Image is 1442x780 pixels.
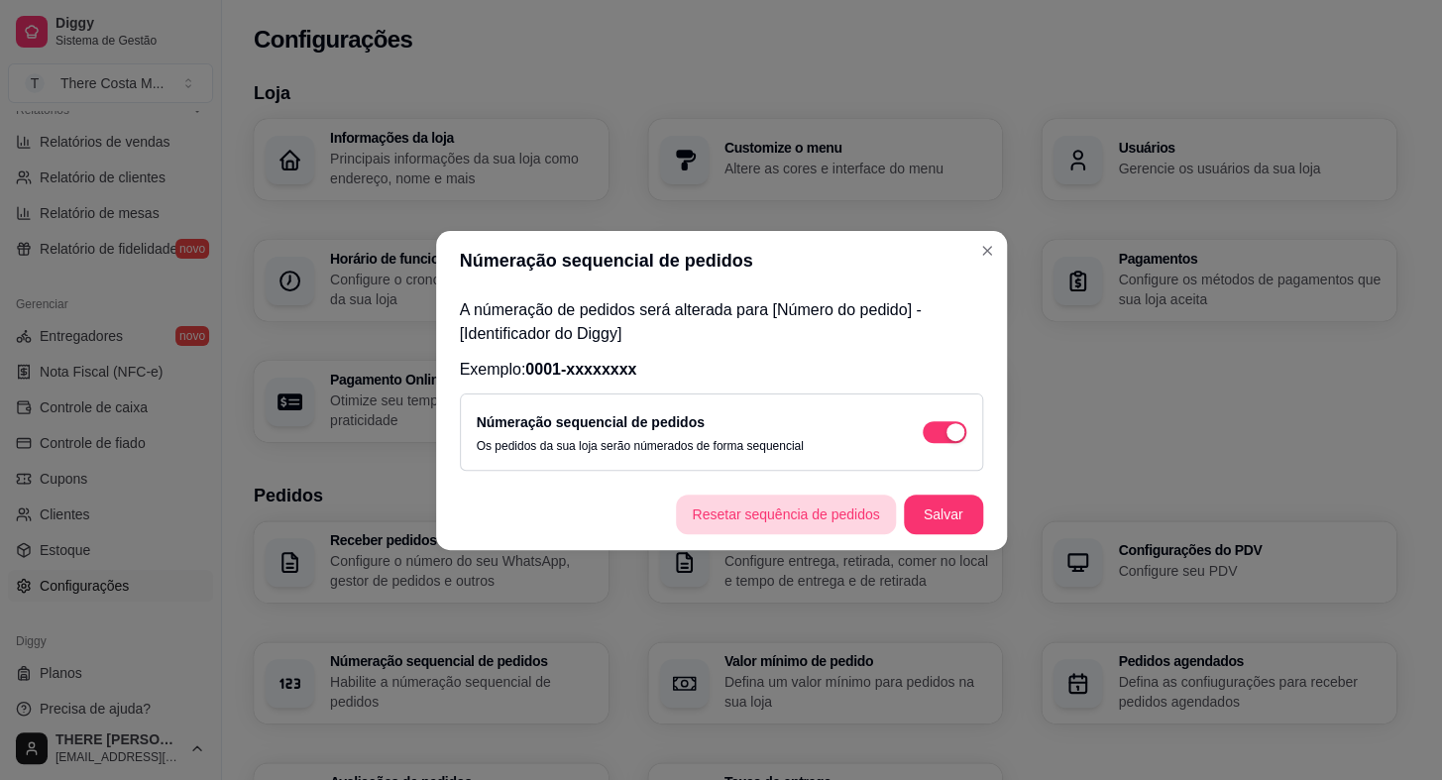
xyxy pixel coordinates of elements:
p: Exemplo: [460,358,983,382]
label: Númeração sequencial de pedidos [477,414,705,430]
button: Close [971,235,1003,267]
span: 0001-xxxxxxxx [525,361,636,378]
button: Resetar sequência de pedidos [676,495,895,534]
p: Os pedidos da sua loja serão númerados de forma sequencial [477,438,804,454]
button: Salvar [904,495,983,534]
p: A númeração de pedidos será alterada para [Número do pedido] - [Identificador do Diggy] [460,298,983,346]
header: Númeração sequencial de pedidos [436,231,1007,290]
